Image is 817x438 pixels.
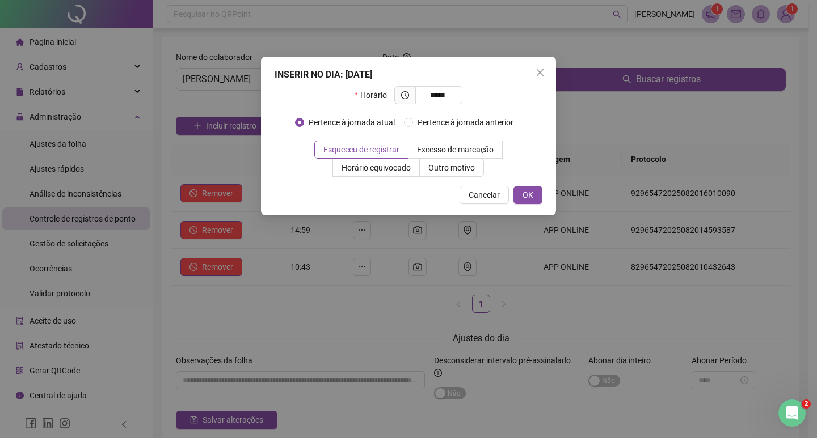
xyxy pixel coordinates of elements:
span: Horário equivocado [342,163,411,172]
iframe: Intercom live chat [778,399,806,427]
span: OK [523,189,533,201]
span: Outro motivo [428,163,475,172]
span: Cancelar [469,189,500,201]
label: Horário [355,86,394,104]
button: OK [513,186,542,204]
span: Esqueceu de registrar [323,145,399,154]
button: Cancelar [460,186,509,204]
div: INSERIR NO DIA : [DATE] [275,68,542,82]
span: Pertence à jornada anterior [413,116,518,129]
span: 2 [802,399,811,409]
span: clock-circle [401,91,409,99]
span: Pertence à jornada atual [304,116,399,129]
span: close [536,68,545,77]
button: Close [531,63,549,82]
span: Excesso de marcação [417,145,494,154]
